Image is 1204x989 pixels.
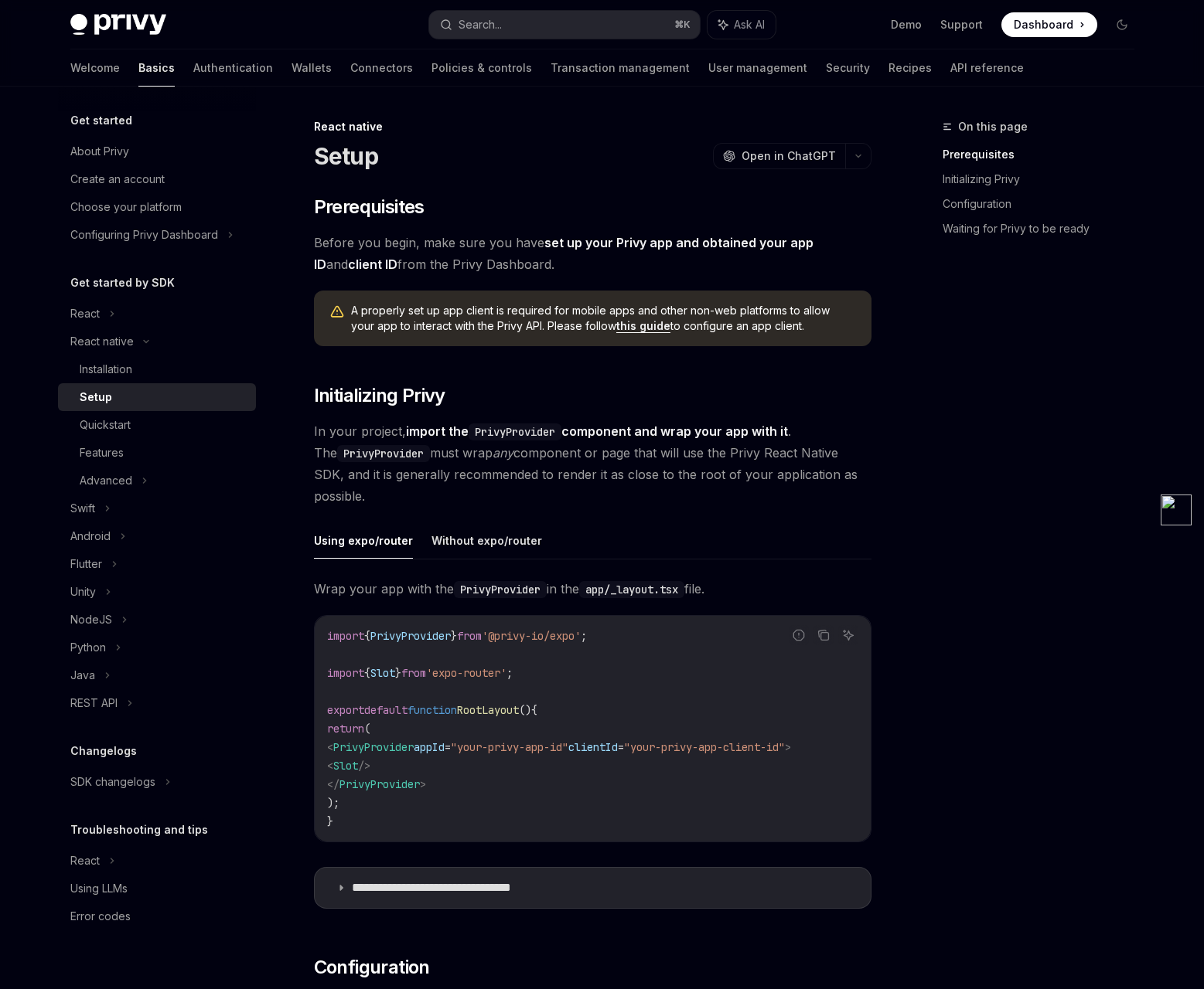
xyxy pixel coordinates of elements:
div: Configuring Privy Dashboard [70,226,218,244]
span: > [420,777,426,791]
code: PrivyProvider [337,445,430,462]
div: REST API [70,694,118,712]
span: Slot [333,759,358,773]
a: Using LLMs [58,875,256,902]
a: Wallets [292,49,332,87]
span: RootLayout [457,703,519,717]
h5: Get started [70,111,132,130]
a: Initializing Privy [943,167,1147,192]
span: appId [414,740,445,754]
span: Open in ChatGPT [742,148,836,164]
strong: import the component and wrap your app with it [406,423,788,439]
span: 'expo-router' [426,666,506,680]
button: Without expo/router [431,522,542,559]
h5: Get started by SDK [70,274,175,292]
div: React native [70,332,134,351]
div: Create an account [70,170,165,189]
span: Dashboard [1014,17,1073,32]
span: Wrap your app with the in the file. [314,578,871,600]
a: API reference [950,49,1024,87]
span: export [327,703,364,717]
span: /> [358,759,370,773]
span: PrivyProvider [370,629,451,643]
span: = [618,740,624,754]
div: About Privy [70,142,129,161]
span: from [457,629,482,643]
span: A properly set up app client is required for mobile apps and other non-web platforms to allow you... [351,303,856,334]
a: Demo [891,17,922,32]
span: </ [327,777,339,791]
span: > [785,740,791,754]
div: Quickstart [80,416,131,434]
div: React [70,851,100,870]
a: Support [940,17,983,32]
span: ; [506,666,513,680]
a: Prerequisites [943,142,1147,167]
span: ; [581,629,587,643]
a: Dashboard [1001,12,1097,37]
em: any [493,445,513,461]
div: Error codes [70,907,131,926]
span: ( [364,722,370,736]
span: Before you begin, make sure you have and from the Privy Dashboard. [314,232,871,275]
span: default [364,703,408,717]
div: Search... [459,15,502,34]
span: Slot [370,666,395,680]
a: Policies & controls [431,49,532,87]
a: client ID [348,257,397,273]
h5: Changelogs [70,742,137,760]
div: Setup [80,388,112,406]
div: React native [314,119,871,134]
div: Advanced [80,471,132,490]
span: } [451,629,457,643]
span: Configuration [314,955,430,980]
div: Python [70,638,106,657]
span: } [395,666,401,680]
div: React [70,304,100,323]
span: '@privy-io/expo' [482,629,581,643]
div: SDK changelogs [70,773,155,791]
button: Using expo/router [314,522,413,559]
span: "your-privy-app-client-id" [624,740,785,754]
div: Flutter [70,555,102,573]
span: On this page [958,117,1028,136]
a: About Privy [58,138,256,165]
button: Copy the contents from the code block [813,625,834,645]
button: Open in ChatGPT [713,143,845,169]
span: Prerequisites [314,195,425,219]
span: { [364,666,370,680]
a: Waiting for Privy to be ready [943,216,1147,241]
a: Welcome [70,49,120,87]
a: set up your Privy app and obtained your app ID [314,235,813,273]
a: Choose your platform [58,193,256,221]
span: PrivyProvider [339,777,420,791]
div: Features [80,444,124,462]
code: PrivyProvider [454,581,547,598]
a: Installation [58,355,256,383]
a: this guide [616,319,670,333]
span: } [327,814,333,828]
div: Java [70,666,95,685]
a: Recipes [889,49,932,87]
div: Using LLMs [70,879,128,898]
span: ⌘ K [674,19,691,31]
span: Initializing Privy [314,383,445,408]
span: () [519,703,531,717]
div: Choose your platform [70,198,182,216]
span: clientId [568,740,618,754]
span: function [408,703,457,717]
button: Ask AI [708,11,776,39]
a: Basics [138,49,175,87]
button: Search...⌘K [429,11,700,39]
a: Quickstart [58,411,256,439]
a: Authentication [193,49,273,87]
svg: Warning [329,304,345,320]
div: Installation [80,360,132,379]
span: from [401,666,426,680]
span: { [364,629,370,643]
span: < [327,740,333,754]
button: Toggle dark mode [1110,12,1134,37]
span: ); [327,796,339,810]
span: "your-privy-app-id" [451,740,568,754]
span: Ask AI [734,17,765,32]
